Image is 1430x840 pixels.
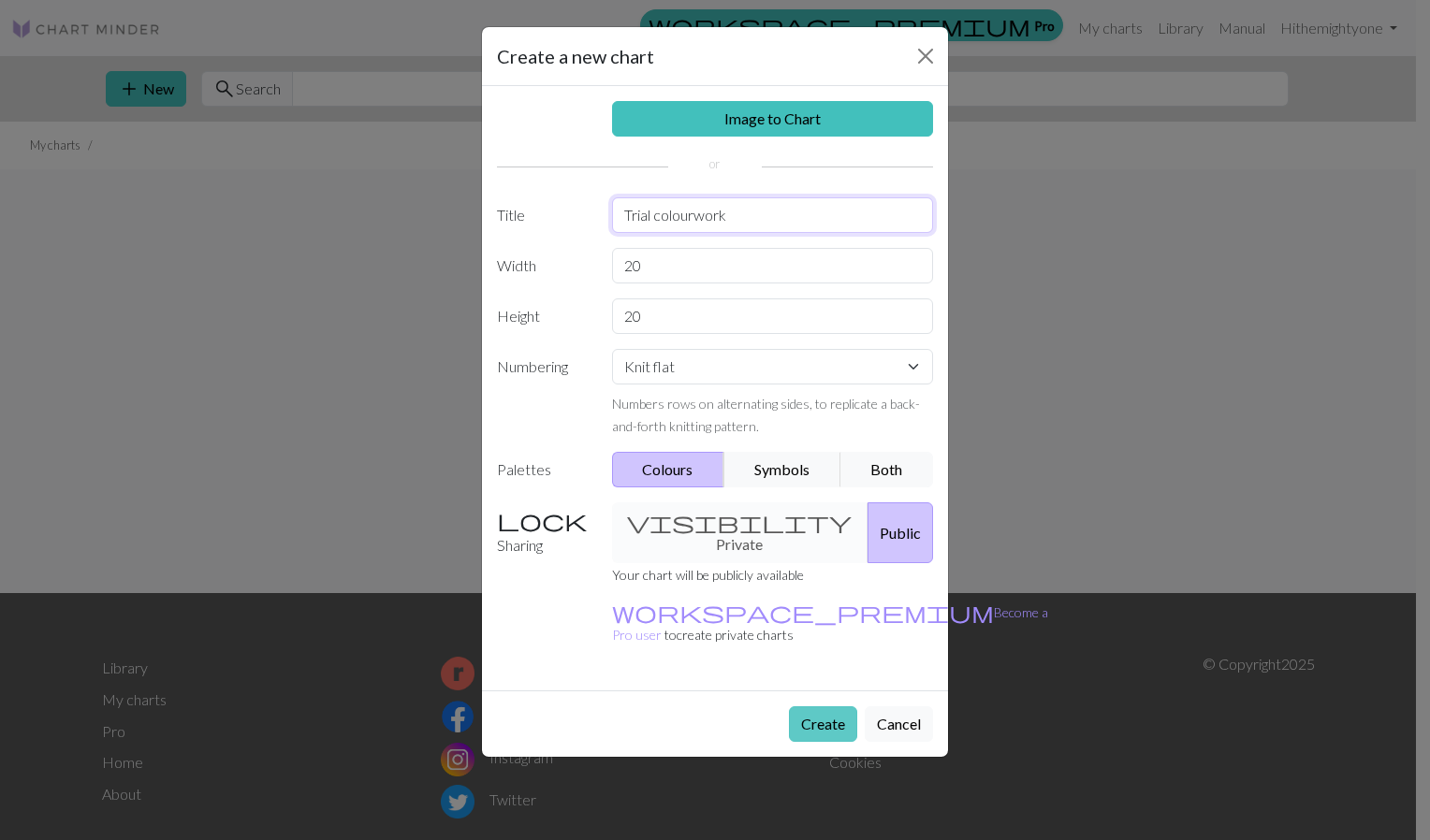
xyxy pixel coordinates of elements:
[865,706,933,742] button: Cancel
[840,452,934,487] button: Both
[612,396,920,434] small: Numbers rows on alternating sides, to replicate a back-and-forth knitting pattern.
[612,452,725,487] button: Colours
[486,298,601,334] label: Height
[868,502,933,563] button: Public
[789,706,857,742] button: Create
[911,41,941,71] button: Close
[612,101,934,137] a: Image to Chart
[612,604,1048,643] a: Become a Pro user
[612,599,994,625] span: workspace_premium
[486,248,601,283] label: Width
[486,452,601,487] label: Palettes
[486,349,601,437] label: Numbering
[486,502,601,563] label: Sharing
[723,452,841,487] button: Symbols
[612,567,804,583] small: Your chart will be publicly available
[486,197,601,233] label: Title
[612,604,1048,643] small: to create private charts
[497,42,654,70] h5: Create a new chart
